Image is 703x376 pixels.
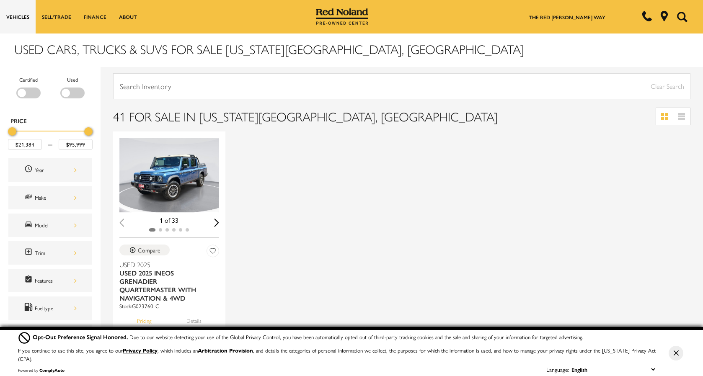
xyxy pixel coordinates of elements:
[122,310,166,328] button: pricing tab
[198,346,253,354] strong: Arbitration Provision
[119,138,219,213] div: 1 / 2
[24,165,35,175] span: Year
[24,275,35,286] span: Features
[8,124,93,150] div: Price
[8,158,92,182] div: YearYear
[8,324,92,348] div: TransmissionTransmission
[35,221,77,230] div: Model
[84,127,93,136] div: Maximum Price
[138,246,160,254] div: Compare
[119,260,219,302] a: Used 2025Used 2025 INEOS Grenadier Quartermaster With Navigation & 4WD
[214,219,219,227] div: Next slide
[18,368,65,373] div: Powered by
[119,260,213,269] span: Used 2025
[316,8,369,25] img: Red Noland Pre-Owned
[24,220,35,231] span: Model
[207,245,219,260] button: Save Vehicle
[24,303,35,314] span: Fueltype
[119,302,219,310] div: Stock : G023760LC
[113,107,498,125] span: 41 for Sale in [US_STATE][GEOGRAPHIC_DATA], [GEOGRAPHIC_DATA]
[35,248,77,258] div: Trim
[8,214,92,237] div: ModelModel
[569,365,657,374] select: Language Select
[24,192,35,203] span: Make
[35,193,77,202] div: Make
[8,127,16,136] div: Minimum Price
[35,165,77,175] div: Year
[19,75,38,84] label: Certified
[8,186,92,209] div: MakeMake
[674,0,690,33] button: Open the search field
[33,332,583,341] div: Due to our website detecting your use of the Global Privacy Control, you have been automatically ...
[172,310,216,328] button: details tab
[119,138,219,213] img: 2025 INEOS Grenadier Quartermaster 1
[529,13,605,21] a: The Red [PERSON_NAME] Way
[6,75,94,109] div: Filter by Vehicle Type
[669,346,683,361] button: Close Button
[8,296,92,320] div: FueltypeFueltype
[8,241,92,265] div: TrimTrim
[35,304,77,313] div: Fueltype
[39,367,65,373] a: ComplyAuto
[119,216,219,225] div: 1 of 33
[123,346,158,354] a: Privacy Policy
[316,11,369,20] a: Red Noland Pre-Owned
[35,276,77,285] div: Features
[24,247,35,258] span: Trim
[113,73,690,99] input: Search Inventory
[119,245,170,255] button: Compare Vehicle
[546,366,569,372] div: Language:
[59,139,93,150] input: Maximum
[119,269,213,302] span: Used 2025 INEOS Grenadier Quartermaster With Navigation & 4WD
[10,117,90,124] h5: Price
[33,332,129,341] span: Opt-Out Preference Signal Honored .
[8,269,92,292] div: FeaturesFeatures
[67,75,78,84] label: Used
[8,139,42,150] input: Minimum
[18,346,656,363] p: If you continue to use this site, you agree to our , which includes an , and details the categori...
